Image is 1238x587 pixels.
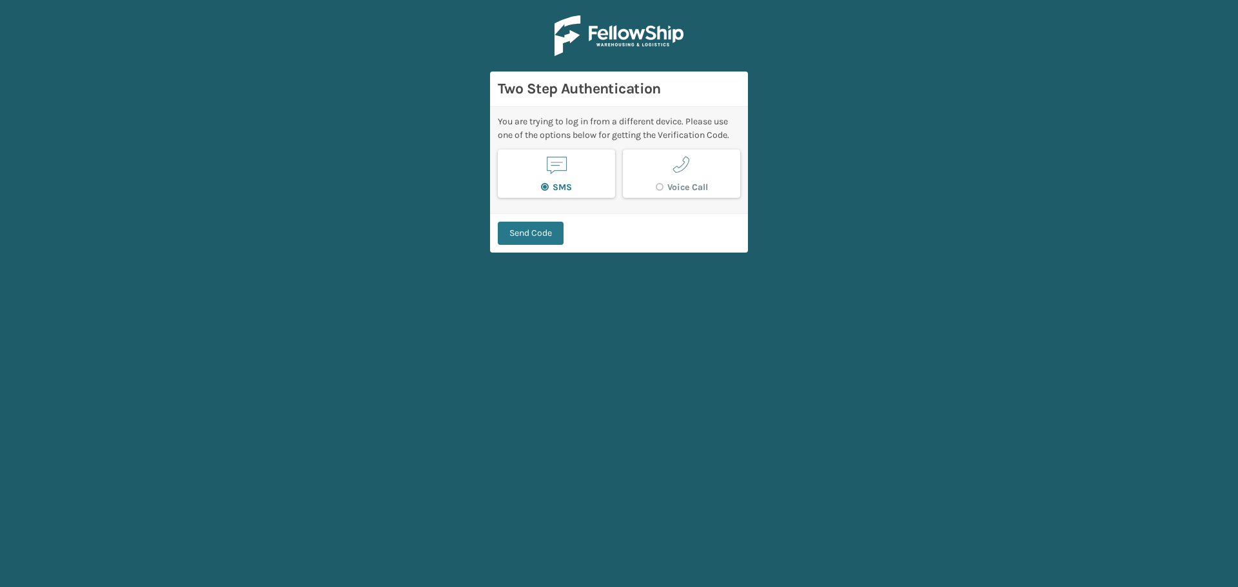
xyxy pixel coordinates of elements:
[656,182,708,193] label: Voice Call
[541,182,572,193] label: SMS
[498,115,740,142] div: You are trying to log in from a different device. Please use one of the options below for getting...
[555,15,683,56] img: Logo
[498,79,740,99] h3: Two Step Authentication
[498,222,564,245] button: Send Code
